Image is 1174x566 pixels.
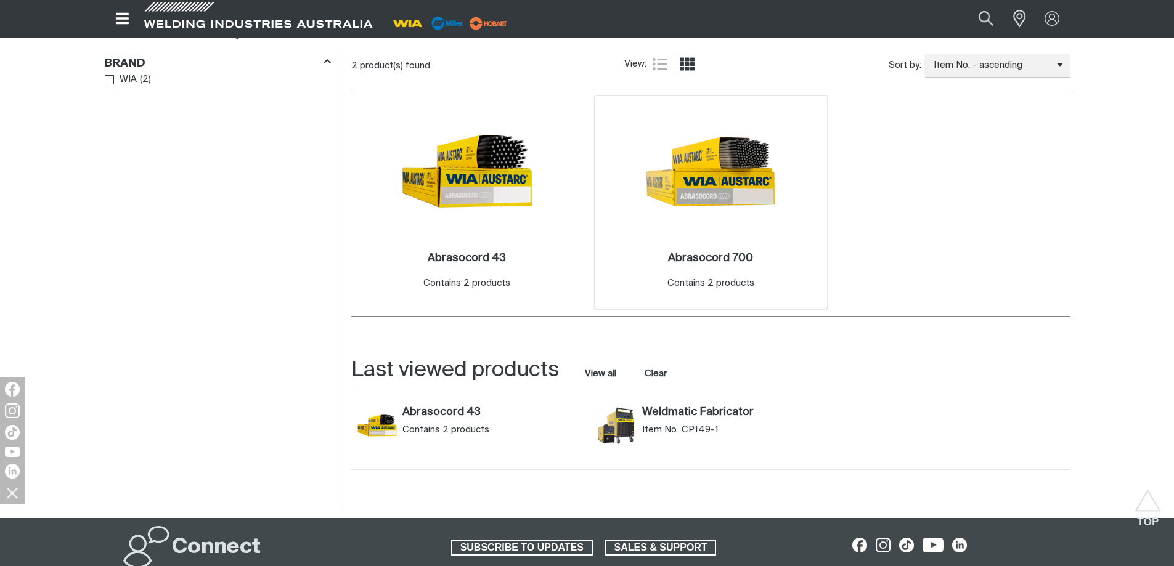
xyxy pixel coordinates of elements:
[401,105,533,237] img: Abrasocord 43
[949,5,1006,33] input: Product name or item number...
[1134,489,1162,517] button: Scroll to top
[104,54,331,71] div: Brand
[605,540,717,556] a: SALES & SUPPORT
[351,357,559,384] h2: Last viewed products
[924,59,1057,73] span: Item No. - ascending
[642,365,670,382] button: Clear all last viewed products
[428,251,506,265] a: Abrasocord 43
[351,403,591,457] article: Abrasocord 43 (Abrasocord 43)
[357,406,397,445] img: Abrasocord 43
[624,57,646,71] span: View:
[5,403,20,418] img: Instagram
[597,406,636,445] img: Weldmatic Fabricator
[5,447,20,457] img: YouTube
[889,59,921,73] span: Sort by:
[105,71,137,88] a: WIA
[2,482,23,503] img: hide socials
[653,57,667,71] a: List view
[172,534,261,561] h2: Connect
[466,18,511,28] a: miller
[585,368,616,380] a: View all last viewed products
[668,253,753,264] h2: Abrasocord 700
[452,540,592,556] span: SUBSCRIBE TO UPDATES
[5,425,20,440] img: TikTok
[5,382,20,397] img: Facebook
[402,424,584,436] div: Contains 2 products
[105,71,330,88] ul: Brand
[645,105,777,237] img: Abrasocord 700
[642,424,679,436] span: Item No.
[351,50,1070,81] section: Product list controls
[351,60,624,72] div: 2
[360,61,430,70] span: product(s) found
[668,251,753,265] a: Abrasocord 700
[466,14,511,33] img: miller
[642,406,824,419] a: Weldmatic Fabricator
[423,277,510,291] div: Contains 2 products
[402,406,584,419] a: Abrasocord 43
[965,5,1007,33] button: Search products
[140,73,151,87] span: ( 2 )
[5,464,20,479] img: LinkedIn
[120,73,137,87] span: WIA
[428,253,506,264] h2: Abrasocord 43
[104,57,145,71] h3: Brand
[590,403,830,457] article: Weldmatic Fabricator (CP149-1)
[451,540,593,556] a: SUBSCRIBE TO UPDATES
[606,540,715,556] span: SALES & SUPPORT
[682,424,719,436] span: CP149-1
[667,277,754,291] div: Contains 2 products
[104,50,331,89] aside: Filters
